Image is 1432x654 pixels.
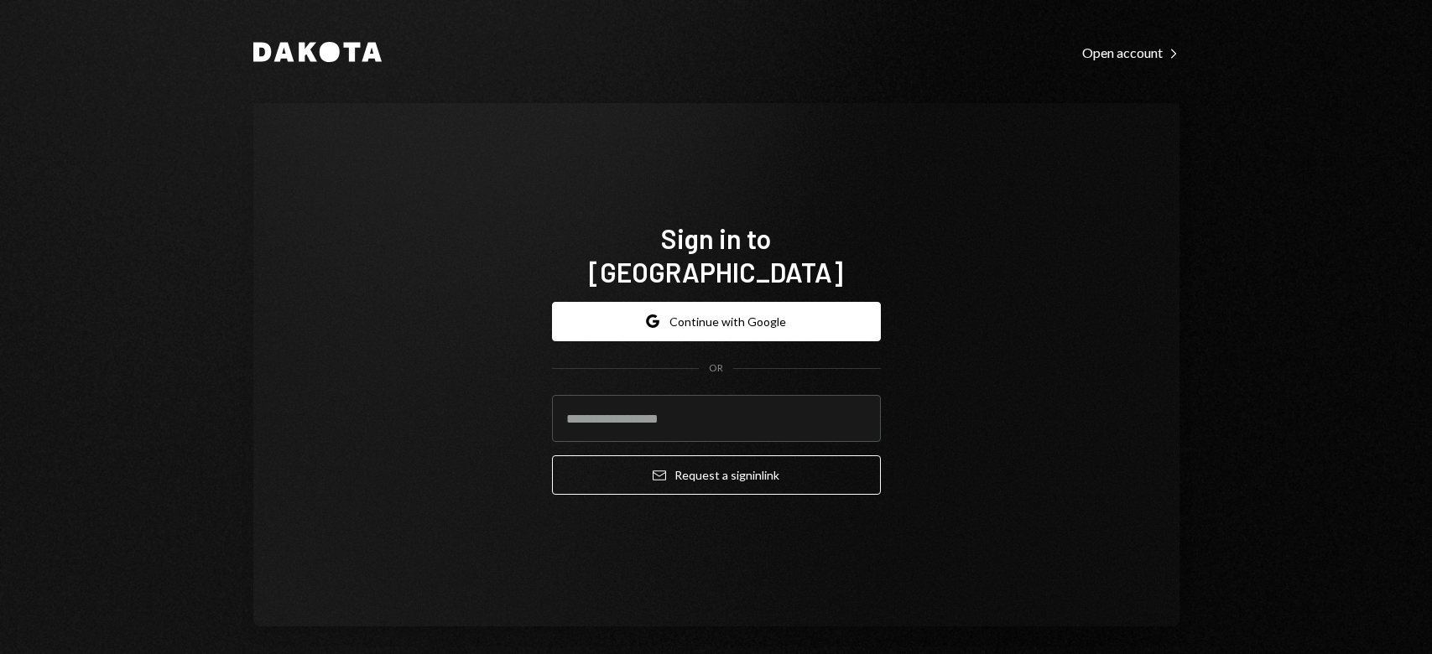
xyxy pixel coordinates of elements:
[709,361,723,376] div: OR
[552,221,881,288] h1: Sign in to [GEOGRAPHIC_DATA]
[552,455,881,495] button: Request a signinlink
[1082,44,1179,61] div: Open account
[552,302,881,341] button: Continue with Google
[1082,43,1179,61] a: Open account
